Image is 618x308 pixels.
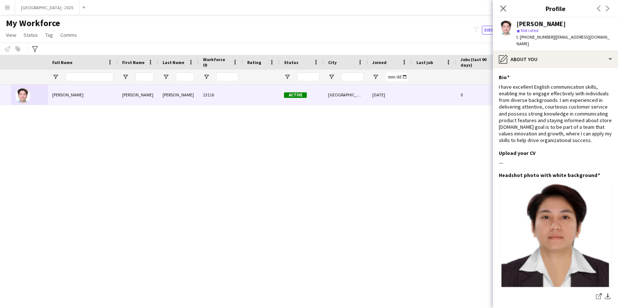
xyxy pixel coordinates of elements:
[284,60,298,65] span: Status
[499,159,612,166] div: ---
[60,32,77,38] span: Comms
[203,57,230,68] span: Workforce ID
[52,60,72,65] span: Full Name
[372,60,387,65] span: Joined
[324,85,368,105] div: [GEOGRAPHIC_DATA]
[461,57,491,68] span: Jobs (last 90 days)
[493,50,618,68] div: About you
[328,60,337,65] span: City
[57,30,80,40] a: Comms
[3,30,19,40] a: View
[216,72,238,81] input: Workforce ID Filter Input
[416,60,433,65] span: Last job
[493,4,618,13] h3: Profile
[163,74,169,80] button: Open Filter Menu
[499,172,600,178] h3: Headshot photo with white background
[6,32,16,38] span: View
[482,26,521,35] button: Everyone12,564
[176,72,194,81] input: Last Name Filter Input
[328,74,335,80] button: Open Filter Menu
[247,60,261,65] span: Rating
[135,72,154,81] input: First Name Filter Input
[21,30,41,40] a: Status
[42,30,56,40] a: Tag
[45,32,53,38] span: Tag
[52,92,84,98] span: [PERSON_NAME]
[203,74,210,80] button: Open Filter Menu
[6,18,60,29] span: My Workforce
[499,74,509,81] h3: Bio
[31,45,39,53] app-action-btn: Advanced filters
[386,72,408,81] input: Joined Filter Input
[372,74,379,80] button: Open Filter Menu
[341,72,363,81] input: City Filter Input
[65,72,113,81] input: Full Name Filter Input
[52,74,59,80] button: Open Filter Menu
[158,85,199,105] div: [PERSON_NAME]
[516,21,566,27] div: [PERSON_NAME]
[499,181,612,289] img: old.png
[368,85,412,105] div: [DATE]
[118,85,158,105] div: [PERSON_NAME]
[163,60,184,65] span: Last Name
[284,74,291,80] button: Open Filter Menu
[516,34,610,46] span: | [EMAIL_ADDRESS][DOMAIN_NAME]
[297,72,319,81] input: Status Filter Input
[24,32,38,38] span: Status
[122,74,129,80] button: Open Filter Menu
[284,92,307,98] span: Active
[199,85,243,105] div: 23116
[456,85,504,105] div: 0
[15,88,30,103] img: Ria Rensy Reyes
[516,34,555,40] span: t. [PHONE_NUMBER]
[15,0,79,15] button: [GEOGRAPHIC_DATA] - 2025
[122,60,145,65] span: First Name
[499,84,612,144] div: I have excellent English communication skills, enabling me to engage effectively with individuals...
[521,28,539,33] span: Not rated
[499,150,536,156] h3: Upload your CV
